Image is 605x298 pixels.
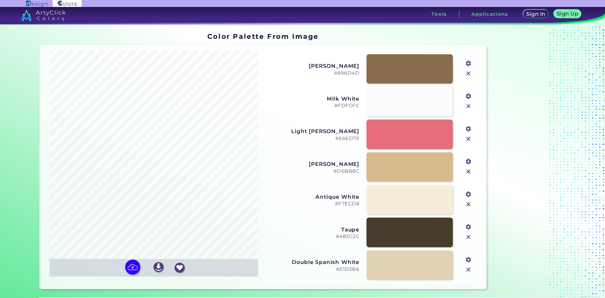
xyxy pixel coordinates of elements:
img: icon_close.svg [464,200,473,208]
h3: Milk White [268,96,360,102]
h5: #E66D79 [268,136,360,142]
h5: Sign In [527,12,544,16]
h3: Applications [471,12,508,16]
img: icon_close.svg [464,102,473,110]
h3: [PERSON_NAME] [268,63,360,69]
h5: #E1D2B6 [268,266,360,272]
h5: #896D4D [268,70,360,76]
img: icon picture [125,260,140,275]
h5: #483C2C [268,234,360,240]
img: logo_artyclick_colors_white.svg [21,9,66,21]
img: icon_close.svg [464,233,473,241]
h5: #D6BB8C [268,168,360,174]
h3: Light [PERSON_NAME] [268,128,360,134]
h1: Color Palette From Image [207,32,319,41]
img: icon_download_white.svg [153,262,164,272]
img: icon_close.svg [464,135,473,143]
a: Sign In [524,10,547,18]
h3: Tools [431,12,447,16]
h3: [PERSON_NAME] [268,161,360,167]
img: ArtyClick Design logo [26,1,47,7]
img: icon_favourite_white.svg [175,263,185,273]
h3: Taupe [268,226,360,233]
h5: Sign Up [558,11,577,16]
img: icon_close.svg [464,266,473,274]
h5: #FDFCFC [268,103,360,109]
h5: #F7ECD8 [268,201,360,207]
a: Sign Up [555,10,580,18]
h3: Antique White [268,194,360,200]
img: icon_close.svg [464,69,473,78]
img: icon_close.svg [464,167,473,176]
h3: Double Spanish White [268,259,360,265]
